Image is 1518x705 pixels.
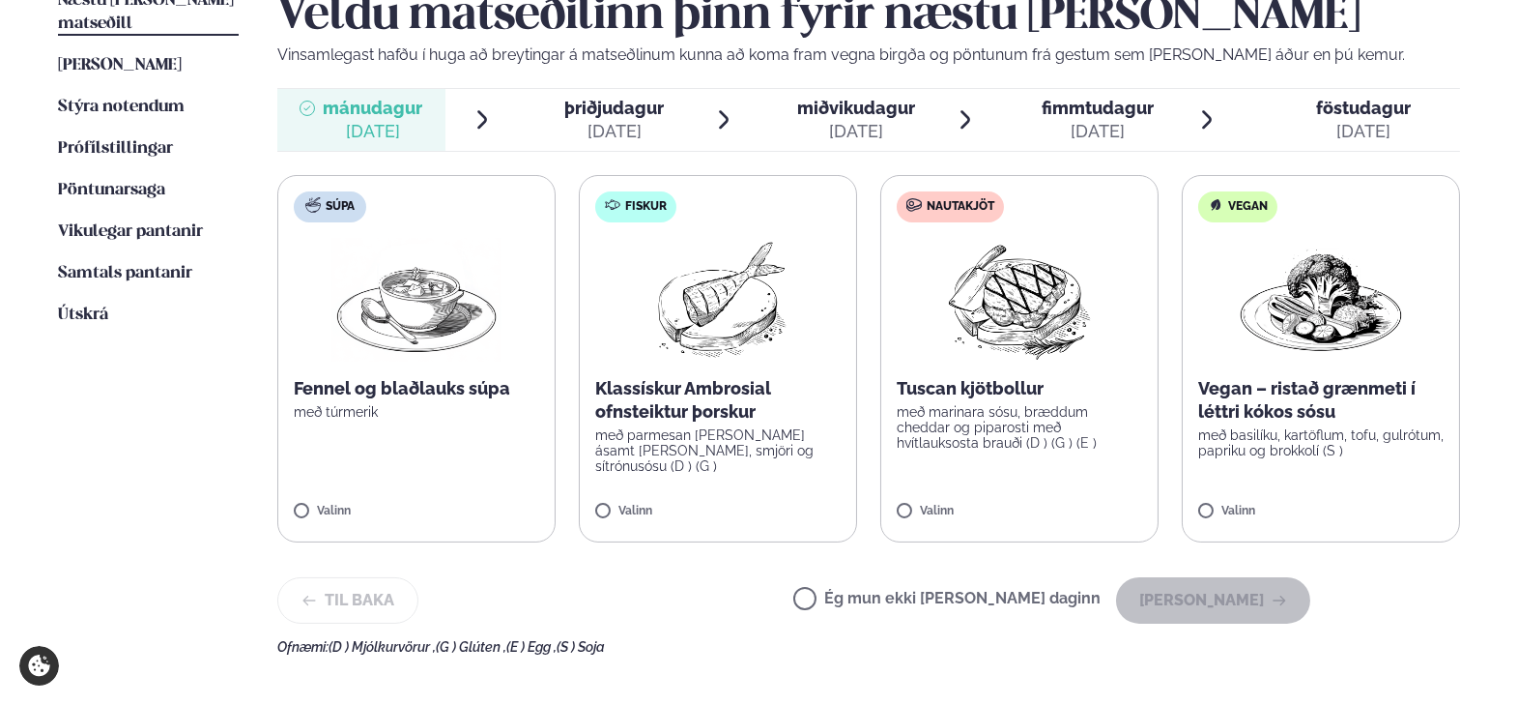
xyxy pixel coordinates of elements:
[927,199,994,215] span: Nautakjöt
[294,377,539,400] p: Fennel og blaðlauks súpa
[633,238,804,362] img: Fish.png
[1228,199,1268,215] span: Vegan
[436,639,506,655] span: (G ) Glúten ,
[564,120,664,143] div: [DATE]
[58,307,108,323] span: Útskrá
[506,639,557,655] span: (E ) Egg ,
[1316,120,1411,143] div: [DATE]
[294,404,539,420] p: með túrmerik
[1116,577,1310,624] button: [PERSON_NAME]
[595,427,841,474] p: með parmesan [PERSON_NAME] ásamt [PERSON_NAME], smjöri og sítrónusósu (D ) (G )
[58,182,165,198] span: Pöntunarsaga
[58,223,203,240] span: Vikulegar pantanir
[1208,197,1223,213] img: Vegan.svg
[58,96,185,119] a: Stýra notendum
[323,120,422,143] div: [DATE]
[1042,98,1154,118] span: fimmtudagur
[58,99,185,115] span: Stýra notendum
[58,265,192,281] span: Samtals pantanir
[906,197,922,213] img: beef.svg
[1198,427,1444,458] p: með basilíku, kartöflum, tofu, gulrótum, papriku og brokkolí (S )
[897,377,1142,400] p: Tuscan kjötbollur
[564,98,664,118] span: þriðjudagur
[58,57,182,73] span: [PERSON_NAME]
[1236,238,1406,362] img: Vegan.png
[605,197,620,213] img: fish.svg
[323,98,422,118] span: mánudagur
[58,137,173,161] a: Prófílstillingar
[1198,377,1444,424] p: Vegan – ristað grænmeti í léttri kókos sósu
[595,377,841,424] p: Klassískur Ambrosial ofnsteiktur þorskur
[277,577,418,624] button: Til baka
[1316,98,1411,118] span: föstudagur
[58,179,165,202] a: Pöntunarsaga
[934,238,1105,362] img: Beef-Meat.png
[797,120,915,143] div: [DATE]
[329,639,436,655] span: (D ) Mjólkurvörur ,
[58,54,182,77] a: [PERSON_NAME]
[277,639,1460,655] div: Ofnæmi:
[58,262,192,285] a: Samtals pantanir
[331,238,501,362] img: Soup.png
[277,44,1460,67] p: Vinsamlegast hafðu í huga að breytingar á matseðlinum kunna að koma fram vegna birgða og pöntunum...
[797,98,915,118] span: miðvikudagur
[625,199,667,215] span: Fiskur
[326,199,355,215] span: Súpa
[19,646,59,686] a: Cookie settings
[897,404,1142,451] p: með marinara sósu, bræddum cheddar og piparosti með hvítlauksosta brauði (D ) (G ) (E )
[58,220,203,244] a: Vikulegar pantanir
[1042,120,1154,143] div: [DATE]
[557,639,605,655] span: (S ) Soja
[305,197,321,213] img: soup.svg
[58,304,108,327] a: Útskrá
[58,140,173,157] span: Prófílstillingar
